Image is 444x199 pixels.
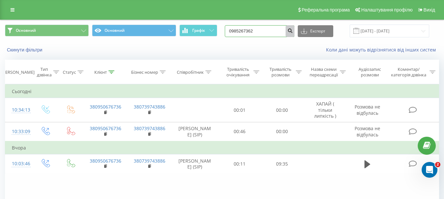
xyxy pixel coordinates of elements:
a: 380950676736 [90,104,121,110]
a: 380950676736 [90,125,121,131]
input: Пошук за номером [225,25,294,37]
span: Основний [16,28,36,33]
a: 380950676736 [90,158,121,164]
div: 10:33:09 [12,125,26,138]
a: Коли дані можуть відрізнятися вiд інших систем [326,47,439,53]
td: 00:46 [219,122,261,141]
button: Графік [179,25,217,36]
td: 09:35 [261,154,303,173]
span: Графік [192,28,205,33]
span: Реферальна програма [302,7,350,12]
td: Вчора [5,141,439,154]
button: Основний [92,25,176,36]
td: Сьогодні [5,85,439,98]
div: Клієнт [94,70,107,75]
div: Статус [63,70,76,75]
span: 2 [435,162,440,167]
a: 380739743886 [134,104,165,110]
div: Тривалість очікування [224,67,252,78]
span: Розмова не відбулась [355,104,380,116]
button: Експорт [298,25,333,37]
div: Коментар/категорія дзвінка [389,67,428,78]
iframe: Intercom live chat [422,162,437,178]
div: 10:34:13 [12,104,26,116]
td: ХАПАЙ ( тільки липкість ) [303,98,347,122]
span: Розмова не відбулась [355,125,380,137]
div: Тривалість розмови [267,67,294,78]
td: [PERSON_NAME] (SIP) [171,122,219,141]
td: 00:11 [219,154,261,173]
div: 10:03:46 [12,157,26,170]
span: Налаштування профілю [361,7,412,12]
div: Бізнес номер [131,70,158,75]
span: Вихід [424,7,435,12]
td: 00:00 [261,98,303,122]
button: Скинути фільтри [5,47,46,53]
div: Тип дзвінка [37,67,52,78]
button: Основний [5,25,89,36]
a: 380739743886 [134,125,165,131]
td: 00:00 [261,122,303,141]
a: 380739743886 [134,158,165,164]
div: Назва схеми переадресації [309,67,338,78]
td: [PERSON_NAME] (SIP) [171,154,219,173]
td: 00:01 [219,98,261,122]
div: Аудіозапис розмови [353,67,386,78]
div: Співробітник [177,70,204,75]
div: [PERSON_NAME] [1,70,35,75]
